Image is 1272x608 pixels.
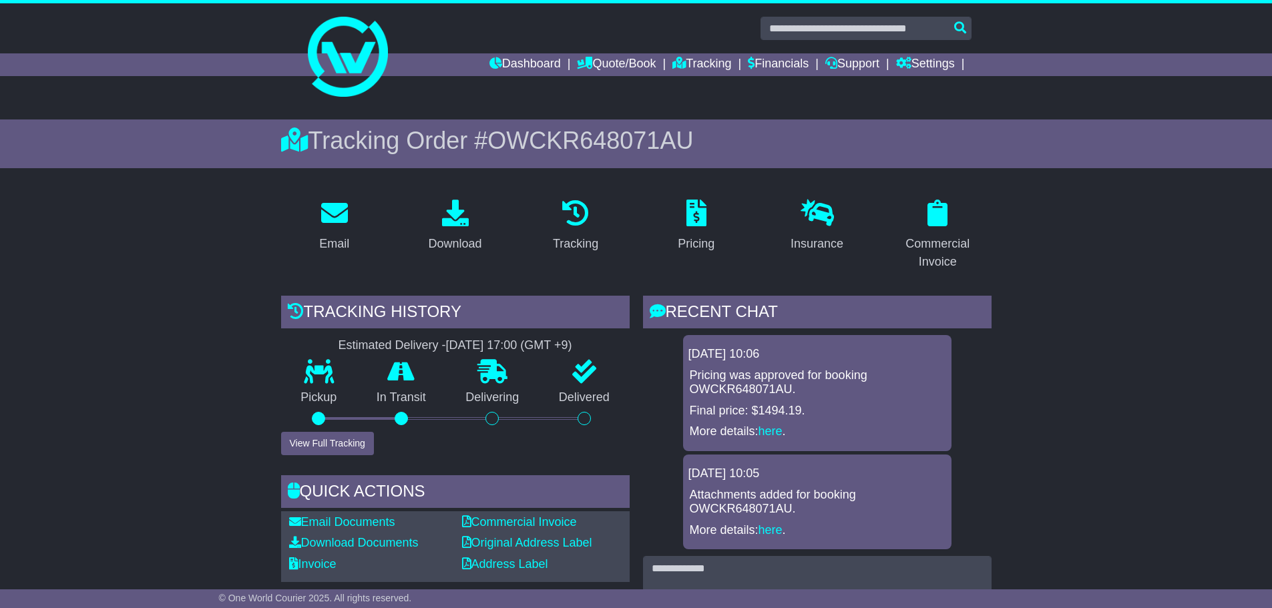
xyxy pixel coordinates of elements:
[281,338,630,353] div: Estimated Delivery -
[678,235,714,253] div: Pricing
[289,557,337,571] a: Invoice
[748,53,809,76] a: Financials
[419,195,490,258] a: Download
[688,467,946,481] div: [DATE] 10:05
[690,488,945,517] p: Attachments added for booking OWCKR648071AU.
[690,523,945,538] p: More details: .
[487,127,693,154] span: OWCKR648071AU
[489,53,561,76] a: Dashboard
[577,53,656,76] a: Quote/Book
[310,195,358,258] a: Email
[428,235,481,253] div: Download
[289,536,419,549] a: Download Documents
[462,557,548,571] a: Address Label
[289,515,395,529] a: Email Documents
[896,53,955,76] a: Settings
[281,475,630,511] div: Quick Actions
[672,53,731,76] a: Tracking
[462,515,577,529] a: Commercial Invoice
[759,523,783,537] a: here
[690,368,945,397] p: Pricing was approved for booking OWCKR648071AU.
[539,390,630,405] p: Delivered
[446,390,540,405] p: Delivering
[690,404,945,418] p: Final price: $1494.19.
[357,390,446,405] p: In Transit
[825,53,879,76] a: Support
[893,235,983,271] div: Commercial Invoice
[446,338,572,353] div: [DATE] 17:00 (GMT +9)
[688,347,946,362] div: [DATE] 10:06
[219,593,412,603] span: © One World Courier 2025. All rights reserved.
[544,195,607,258] a: Tracking
[462,536,592,549] a: Original Address Label
[884,195,992,276] a: Commercial Invoice
[281,432,374,455] button: View Full Tracking
[782,195,852,258] a: Insurance
[643,296,992,332] div: RECENT CHAT
[281,390,357,405] p: Pickup
[281,126,992,155] div: Tracking Order #
[669,195,723,258] a: Pricing
[759,424,783,438] a: here
[553,235,598,253] div: Tracking
[281,296,630,332] div: Tracking history
[690,424,945,439] p: More details: .
[319,235,349,253] div: Email
[791,235,843,253] div: Insurance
